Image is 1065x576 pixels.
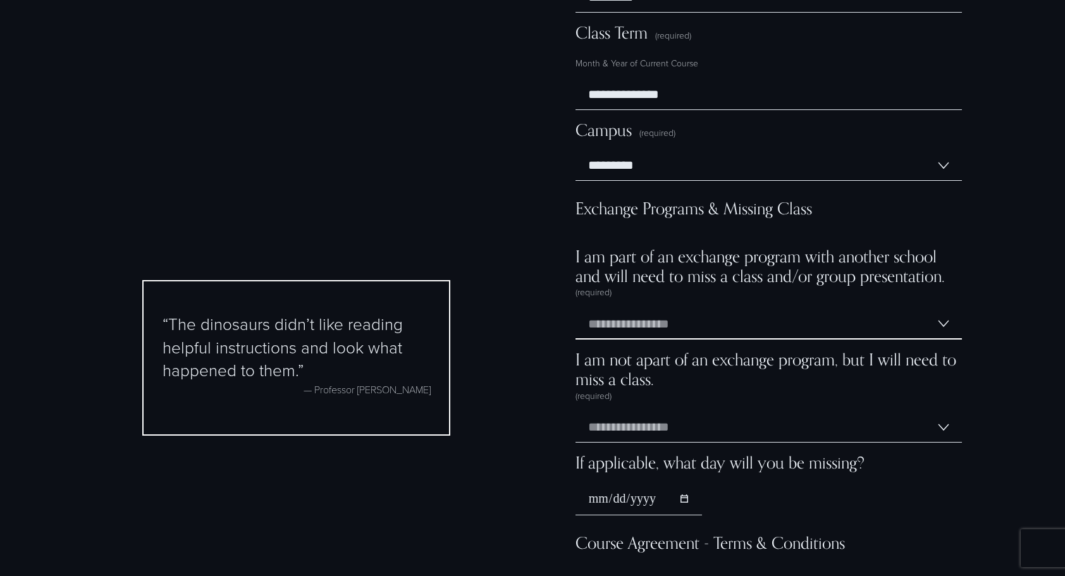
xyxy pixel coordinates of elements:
[576,23,648,42] span: Class Term
[576,533,962,563] div: Course Agreement - Terms & Conditions
[163,382,431,397] figcaption: — Professor [PERSON_NAME]
[576,150,962,181] select: Campus
[639,126,675,139] span: (required)
[576,247,962,286] span: I am part of an exchange program with another school and will need to miss a class and/or group p...
[576,199,962,228] div: Exchange Programs & Missing Class
[163,312,431,382] blockquote: The dinosaurs didn’t like reading helpful instructions and look what happened to them.
[576,412,962,443] select: I am not apart of an exchange program, but I will need to miss a class.
[576,350,962,389] span: I am not apart of an exchange program, but I will need to miss a class.
[576,52,962,74] p: Month & Year of Current Course
[576,120,632,140] span: Campus
[655,29,691,42] span: (required)
[576,309,962,340] select: I am part of an exchange program with another school and will need to miss a class and/or group p...
[576,389,612,402] span: (required)
[163,312,168,335] span: “
[298,358,304,381] span: ”
[576,286,612,298] span: (required)
[576,453,865,472] span: If applicable, what day will you be missing?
